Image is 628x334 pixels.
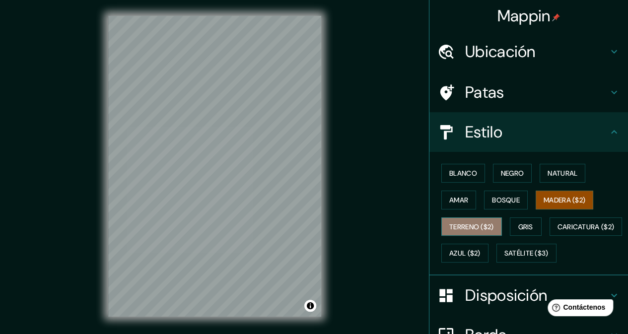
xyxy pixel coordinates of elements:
button: Natural [540,164,585,183]
button: Activar o desactivar atribución [304,300,316,312]
button: Terreno ($2) [441,217,502,236]
button: Gris [510,217,542,236]
div: Ubicación [429,32,628,71]
font: Terreno ($2) [449,222,494,231]
button: Azul ($2) [441,244,488,263]
button: Satélite ($3) [496,244,557,263]
div: Estilo [429,112,628,152]
font: Satélite ($3) [504,249,549,258]
font: Estilo [465,122,502,142]
button: Negro [493,164,532,183]
div: Patas [429,72,628,112]
img: pin-icon.png [552,13,560,21]
font: Caricatura ($2) [558,222,615,231]
div: Disposición [429,275,628,315]
font: Negro [501,169,524,178]
iframe: Lanzador de widgets de ayuda [540,295,617,323]
canvas: Mapa [108,16,321,317]
font: Amar [449,196,468,204]
button: Madera ($2) [536,191,593,209]
font: Patas [465,82,504,103]
button: Bosque [484,191,528,209]
font: Natural [548,169,577,178]
font: Gris [518,222,533,231]
font: Disposición [465,285,547,306]
font: Mappin [497,5,551,26]
button: Blanco [441,164,485,183]
font: Azul ($2) [449,249,481,258]
font: Blanco [449,169,477,178]
font: Ubicación [465,41,536,62]
button: Caricatura ($2) [550,217,623,236]
font: Bosque [492,196,520,204]
button: Amar [441,191,476,209]
font: Madera ($2) [544,196,585,204]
